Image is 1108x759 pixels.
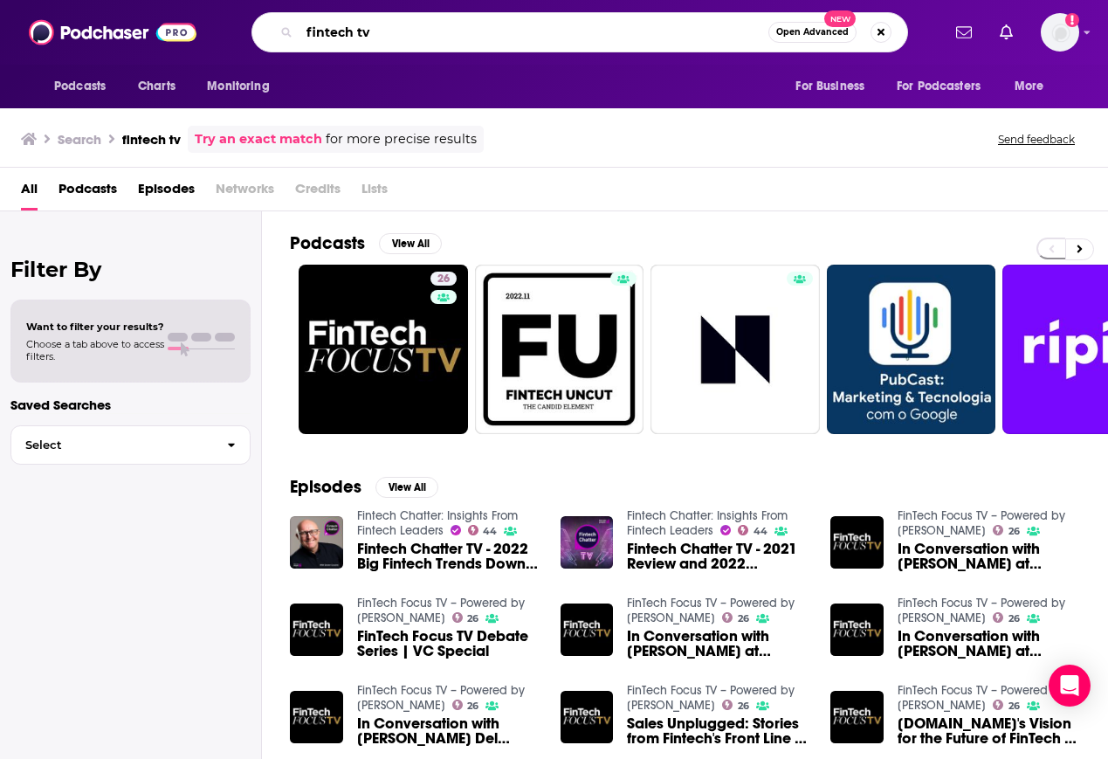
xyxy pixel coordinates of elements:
[627,629,809,659] span: In Conversation with [PERSON_NAME] at FinTech Connect | FinTech Focus TV
[290,476,361,498] h2: Episodes
[768,22,857,43] button: Open AdvancedNew
[830,516,884,569] img: In Conversation with Ninika Nanda at FinTech Connect | FinTech Focus TV
[898,629,1080,659] span: In Conversation with [PERSON_NAME] at FinTech Connect | FinTech Focus TV
[898,716,1080,746] span: [DOMAIN_NAME]'s Vision for the Future of FinTech | FinTech Focus TV
[58,175,117,210] a: Podcasts
[437,271,450,288] span: 26
[326,129,477,149] span: for more precise results
[1041,13,1079,52] img: User Profile
[290,516,343,569] img: Fintech Chatter TV - 2022 Big Fintech Trends Down Under
[361,175,388,210] span: Lists
[357,716,540,746] a: In Conversation with Sabrina Del Prete at FinTech Connect | FinTech Focus TV
[10,425,251,465] button: Select
[993,612,1020,623] a: 26
[290,476,438,498] a: EpisodesView All
[251,12,908,52] div: Search podcasts, credits, & more...
[722,612,749,623] a: 26
[138,175,195,210] a: Episodes
[1002,70,1066,103] button: open menu
[357,716,540,746] span: In Conversation with [PERSON_NAME] Del [PERSON_NAME] at FinTech Connect | FinTech Focus TV
[830,691,884,744] img: Acquired.com's Vision for the Future of FinTech | FinTech Focus TV
[1041,13,1079,52] span: Logged in as ebolden
[290,604,343,657] img: FinTech Focus TV Debate Series | VC Special
[10,397,251,413] p: Saved Searches
[207,74,269,99] span: Monitoring
[722,700,749,710] a: 26
[898,542,1080,571] a: In Conversation with Ninika Nanda at FinTech Connect | FinTech Focus TV
[627,683,795,713] a: FinTech Focus TV – Powered by Harrington Starr
[290,691,343,744] img: In Conversation with Sabrina Del Prete at FinTech Connect | FinTech Focus TV
[627,596,795,625] a: FinTech Focus TV – Powered by Harrington Starr
[993,700,1020,710] a: 26
[467,615,478,623] span: 26
[1041,13,1079,52] button: Show profile menu
[11,439,213,451] span: Select
[357,683,525,713] a: FinTech Focus TV – Powered by Harrington Starr
[452,700,479,710] a: 26
[1015,74,1044,99] span: More
[627,508,788,538] a: Fintech Chatter: Insights From Fintech Leaders
[795,74,864,99] span: For Business
[295,175,341,210] span: Credits
[357,508,518,538] a: Fintech Chatter: Insights From Fintech Leaders
[993,17,1020,47] a: Show notifications dropdown
[561,516,614,569] img: Fintech Chatter TV - 2021 Review and 2022 Predictions
[627,716,809,746] span: Sales Unplugged: Stories from Fintech's Front Line | FinTech Focus TV with [PERSON_NAME]
[452,612,479,623] a: 26
[58,131,101,148] h3: Search
[483,528,497,535] span: 44
[357,629,540,659] span: FinTech Focus TV Debate Series | VC Special
[1049,665,1091,707] div: Open Intercom Messenger
[949,17,979,47] a: Show notifications dropdown
[898,683,1065,713] a: FinTech Focus TV – Powered by Harrington Starr
[993,132,1080,147] button: Send feedback
[1008,615,1020,623] span: 26
[885,70,1006,103] button: open menu
[195,70,292,103] button: open menu
[738,525,767,535] a: 44
[290,232,442,254] a: PodcastsView All
[776,28,849,37] span: Open Advanced
[783,70,886,103] button: open menu
[357,542,540,571] a: Fintech Chatter TV - 2022 Big Fintech Trends Down Under
[627,716,809,746] a: Sales Unplugged: Stories from Fintech's Front Line | FinTech Focus TV with Michael Walford-Grant
[561,691,614,744] img: Sales Unplugged: Stories from Fintech's Front Line | FinTech Focus TV with Michael Walford-Grant
[830,604,884,657] img: In Conversation with Dan Tumaykin at FinTech Connect | FinTech Focus TV
[29,16,196,49] a: Podchaser - Follow, Share and Rate Podcasts
[357,596,525,625] a: FinTech Focus TV – Powered by Harrington Starr
[898,629,1080,659] a: In Conversation with Dan Tumaykin at FinTech Connect | FinTech Focus TV
[468,525,498,535] a: 44
[26,338,164,362] span: Choose a tab above to access filters.
[993,525,1020,535] a: 26
[299,18,768,46] input: Search podcasts, credits, & more...
[1008,702,1020,710] span: 26
[21,175,38,210] a: All
[738,702,749,710] span: 26
[561,604,614,657] a: In Conversation with Matthew Osborne at FinTech Connect | FinTech Focus TV
[467,702,478,710] span: 26
[127,70,186,103] a: Charts
[430,272,457,286] a: 26
[1065,13,1079,27] svg: Add a profile image
[898,542,1080,571] span: In Conversation with [PERSON_NAME] at FinTech Connect | FinTech Focus TV
[290,232,365,254] h2: Podcasts
[1008,528,1020,535] span: 26
[627,542,809,571] a: Fintech Chatter TV - 2021 Review and 2022 Predictions
[216,175,274,210] span: Networks
[898,508,1065,538] a: FinTech Focus TV – Powered by Harrington Starr
[54,74,106,99] span: Podcasts
[138,74,175,99] span: Charts
[122,131,181,148] h3: fintech tv
[10,257,251,282] h2: Filter By
[42,70,128,103] button: open menu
